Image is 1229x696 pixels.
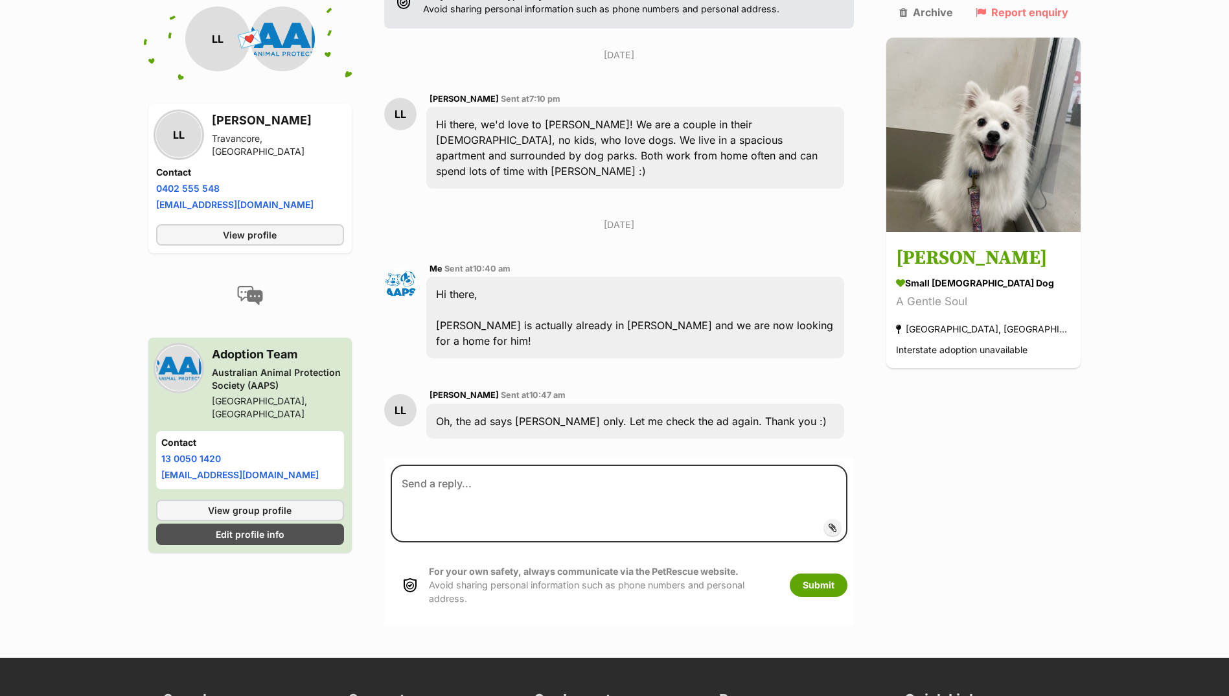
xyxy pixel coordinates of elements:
span: 10:47 am [529,390,566,400]
div: Hi there, we'd love to [PERSON_NAME]! We are a couple in their [DEMOGRAPHIC_DATA], no kids, who l... [426,107,845,189]
div: LL [384,394,417,426]
button: Submit [790,574,847,597]
a: [PERSON_NAME] small [DEMOGRAPHIC_DATA] Dog A Gentle Soul [GEOGRAPHIC_DATA], [GEOGRAPHIC_DATA] Int... [886,235,1081,369]
div: small [DEMOGRAPHIC_DATA] Dog [896,277,1071,290]
img: conversation-icon-4a6f8262b818ee0b60e3300018af0b2d0b884aa5de6e9bcb8d3d4eeb1a70a7c4.svg [237,286,263,305]
h3: [PERSON_NAME] [896,244,1071,273]
a: Archive [899,6,953,18]
span: Me [430,264,442,273]
h3: [PERSON_NAME] [212,111,344,130]
a: View group profile [156,500,344,521]
h4: Contact [156,166,344,179]
div: LL [384,98,417,130]
a: [EMAIL_ADDRESS][DOMAIN_NAME] [156,199,314,210]
div: A Gentle Soul [896,294,1071,311]
p: [DATE] [384,218,855,231]
a: Report enquiry [976,6,1068,18]
span: [PERSON_NAME] [430,94,499,104]
span: Sent at [444,264,511,273]
p: Avoid sharing personal information such as phone numbers and personal address. [429,564,777,606]
img: Kai [886,38,1081,232]
span: Sent at [501,390,566,400]
div: LL [156,112,201,157]
span: [PERSON_NAME] [430,390,499,400]
span: 💌 [235,25,264,53]
a: 0402 555 548 [156,183,220,194]
strong: For your own safety, always communicate via the PetRescue website. [429,566,739,577]
a: View profile [156,224,344,246]
a: [EMAIL_ADDRESS][DOMAIN_NAME] [161,469,319,480]
a: Edit profile info [156,524,344,545]
a: 13 0050 1420 [161,453,221,464]
span: View group profile [208,504,292,517]
img: Australian Animal Protection Society (AAPS) profile pic [250,6,315,71]
div: [GEOGRAPHIC_DATA], [GEOGRAPHIC_DATA] [896,321,1071,338]
div: Oh, the ad says [PERSON_NAME] only. Let me check the ad again. Thank you :) [426,404,845,439]
span: 7:10 pm [529,94,560,104]
span: 10:40 am [473,264,511,273]
div: Hi there, [PERSON_NAME] is actually already in [PERSON_NAME] and we are now looking for a home fo... [426,277,845,358]
span: Interstate adoption unavailable [896,345,1028,356]
p: [DATE] [384,48,855,62]
h4: Contact [161,436,339,449]
div: LL [185,6,250,71]
div: [GEOGRAPHIC_DATA], [GEOGRAPHIC_DATA] [212,395,344,421]
span: Edit profile info [216,528,284,541]
span: View profile [223,228,277,242]
span: Sent at [501,94,560,104]
img: Adoption Team profile pic [384,268,417,300]
div: Travancore, [GEOGRAPHIC_DATA] [212,132,344,158]
div: Australian Animal Protection Society (AAPS) [212,366,344,392]
img: Australian Animal Protection Society (AAPS) profile pic [156,345,201,391]
h3: Adoption Team [212,345,344,364]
